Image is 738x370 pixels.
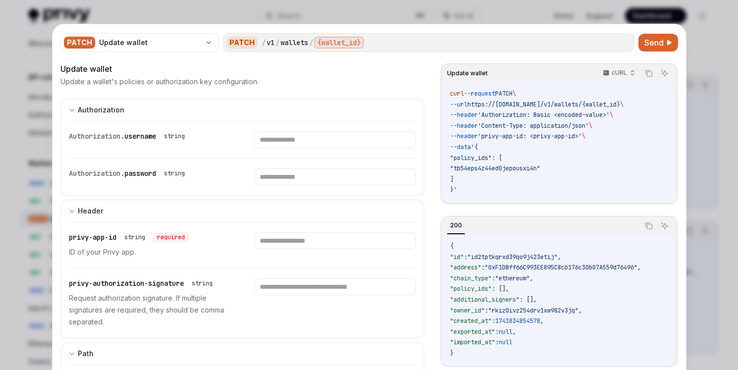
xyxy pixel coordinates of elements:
span: --request [464,90,495,98]
span: "tb54eps4z44ed0jepousxi4n" [450,164,540,172]
div: wallets [281,38,308,48]
span: null [499,338,512,346]
span: \ [620,101,624,108]
span: privy-authorization-signature [69,279,184,288]
button: cURL [597,65,639,82]
span: --data [450,143,471,151]
span: : [481,264,485,271]
button: expand input section [60,99,425,121]
span: : [495,338,499,346]
div: {wallet_id} [314,37,364,49]
span: : [464,253,467,261]
span: : [], [519,296,537,304]
span: : [], [492,285,509,293]
p: Request authorization signature. If multiple signatures are required, they should be comma separa... [69,292,230,328]
span: "policy_ids" [450,285,492,293]
div: string [124,233,145,241]
span: Update wallet [447,69,488,77]
button: Ask AI [658,219,671,232]
span: https://[DOMAIN_NAME]/v1/wallets/{wallet_id} [467,101,620,108]
span: , [578,307,582,315]
button: Copy the contents from the code block [642,67,655,80]
span: "additional_signers" [450,296,519,304]
span: --header [450,122,478,130]
span: "created_at" [450,317,492,325]
div: required [153,232,189,242]
p: cURL [612,69,627,77]
div: privy-app-id [69,232,189,242]
p: Update a wallet's policies or authorization key configuration. [60,77,259,87]
button: expand input section [60,342,425,365]
span: PATCH [495,90,512,98]
span: "chain_type" [450,274,492,282]
span: { [450,242,454,250]
div: Update wallet [60,63,425,75]
span: Authorization. [69,169,124,178]
div: Authorization.username [69,131,189,141]
button: Copy the contents from the code block [642,219,655,232]
button: expand input section [60,200,425,222]
span: "imported_at" [450,338,495,346]
span: "ethereum" [495,274,530,282]
span: } [450,349,454,357]
span: \ [512,90,516,98]
div: / [309,38,313,48]
div: privy-authorization-signature [69,278,217,288]
div: Authorization.password [69,168,189,178]
span: \ [582,132,585,140]
button: Send [638,34,678,52]
span: 'Content-Type: application/json' [478,122,589,130]
span: "rkiz0ivz254drv1xw982v3jq" [488,307,578,315]
div: Path [78,348,94,360]
button: Ask AI [658,67,671,80]
span: "address" [450,264,481,271]
span: --header [450,132,478,140]
div: Authorization [78,104,124,116]
div: PATCH [64,37,95,49]
p: ID of your Privy app. [69,246,230,258]
span: 'privy-app-id: <privy-app-id>' [478,132,582,140]
span: username [124,132,156,141]
div: Header [78,205,103,217]
span: \ [589,122,592,130]
div: 200 [447,219,465,231]
span: "policy_ids": [ [450,154,502,162]
span: , [540,317,544,325]
span: , [637,264,641,271]
span: --header [450,111,478,119]
div: / [276,38,280,48]
span: "id" [450,253,464,261]
button: PATCHUpdate wallet [60,32,219,53]
span: null [499,328,512,336]
span: 'Authorization: Basic <encoded-value>' [478,111,610,119]
span: : [492,317,495,325]
div: Update wallet [99,38,201,48]
div: string [192,279,213,287]
span: \ [610,111,613,119]
span: '{ [471,143,478,151]
span: : [495,328,499,336]
div: v1 [267,38,275,48]
span: ] [450,175,454,183]
span: }' [450,186,457,194]
span: , [558,253,561,261]
span: "owner_id" [450,307,485,315]
div: string [164,169,185,177]
span: Authorization. [69,132,124,141]
span: : [485,307,488,315]
span: curl [450,90,464,98]
span: , [512,328,516,336]
div: / [262,38,266,48]
span: privy-app-id [69,233,116,242]
span: --url [450,101,467,108]
span: "id2tptkqrxd39qo9j423etij" [467,253,558,261]
div: string [164,132,185,140]
div: PATCH [227,37,258,49]
span: : [492,274,495,282]
span: "0xF1DBff66C993EE895C8cb176c30b07A559d76496" [485,264,637,271]
span: password [124,169,156,178]
span: "exported_at" [450,328,495,336]
span: , [530,274,533,282]
span: Send [644,37,664,49]
span: 1741834854578 [495,317,540,325]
